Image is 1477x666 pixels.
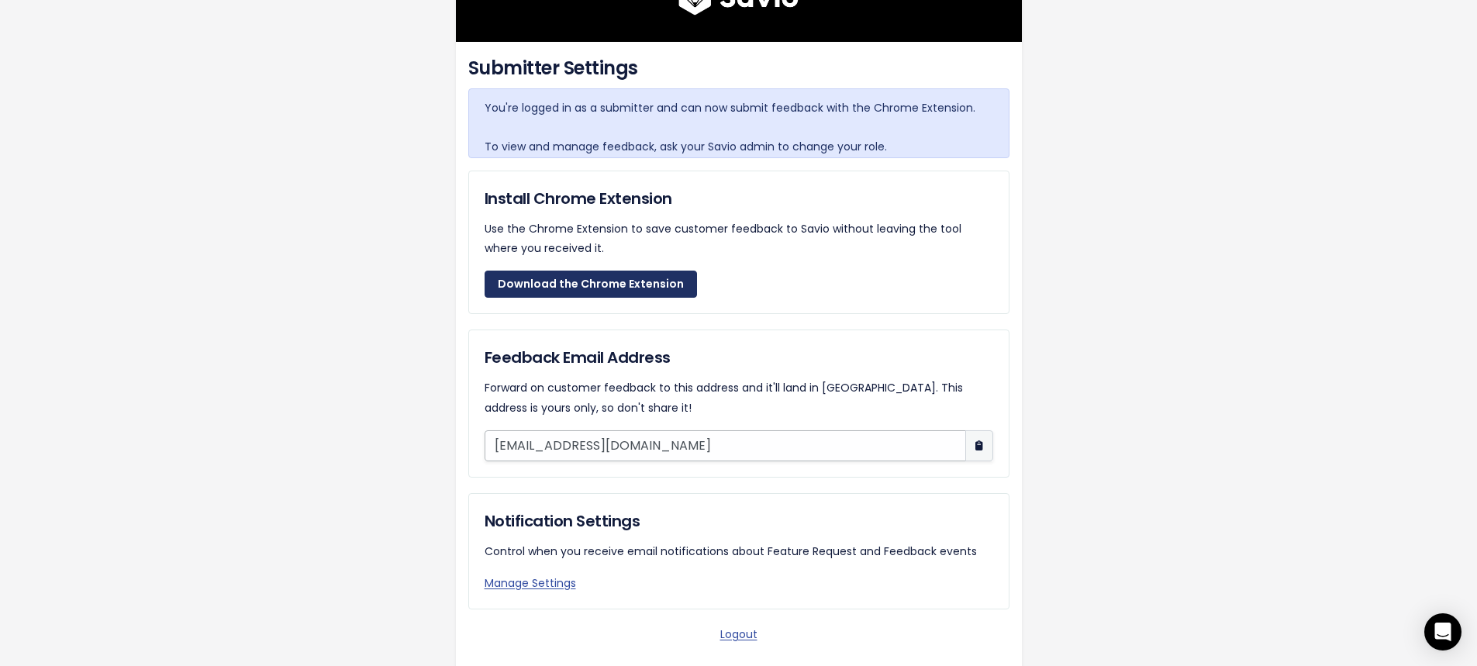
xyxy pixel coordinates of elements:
h5: Feedback Email Address [485,346,993,369]
p: You're logged in as a submitter and can now submit feedback with the Chrome Extension. To view an... [485,98,993,157]
p: Forward on customer feedback to this address and it'll land in [GEOGRAPHIC_DATA]. This address is... [485,378,993,417]
h4: Submitter Settings [468,54,1009,82]
a: Manage Settings [485,575,576,591]
p: Control when you receive email notifications about Feature Request and Feedback events [485,542,993,561]
a: Logout [720,626,757,642]
a: Download the Chrome Extension [485,271,697,298]
p: Use the Chrome Extension to save customer feedback to Savio without leaving the tool where you re... [485,219,993,258]
h5: Notification Settings [485,509,993,533]
h5: Install Chrome Extension [485,187,993,210]
div: Open Intercom Messenger [1424,613,1461,650]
